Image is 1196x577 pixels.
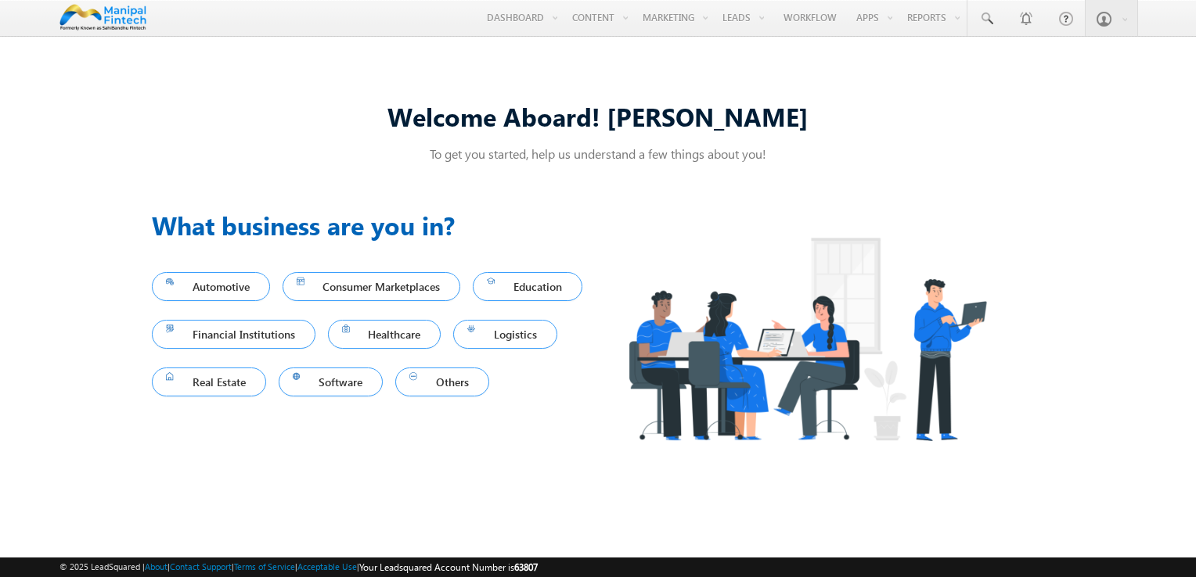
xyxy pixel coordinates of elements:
[467,324,543,345] span: Logistics
[59,560,538,575] span: © 2025 LeadSquared | | | | |
[297,276,447,297] span: Consumer Marketplaces
[293,371,369,392] span: Software
[166,276,256,297] span: Automotive
[487,276,568,297] span: Education
[514,561,538,573] span: 63807
[166,371,252,392] span: Real Estate
[342,324,427,345] span: Healthcare
[598,206,1016,471] img: Industry.png
[152,145,1044,162] p: To get you started, help us understand a few things about you!
[170,561,232,572] a: Contact Support
[152,206,598,244] h3: What business are you in?
[359,561,538,573] span: Your Leadsquared Account Number is
[166,324,301,345] span: Financial Institutions
[59,4,146,31] img: Custom Logo
[409,371,475,392] span: Others
[297,561,357,572] a: Acceptable Use
[234,561,295,572] a: Terms of Service
[152,99,1044,133] div: Welcome Aboard! [PERSON_NAME]
[145,561,168,572] a: About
